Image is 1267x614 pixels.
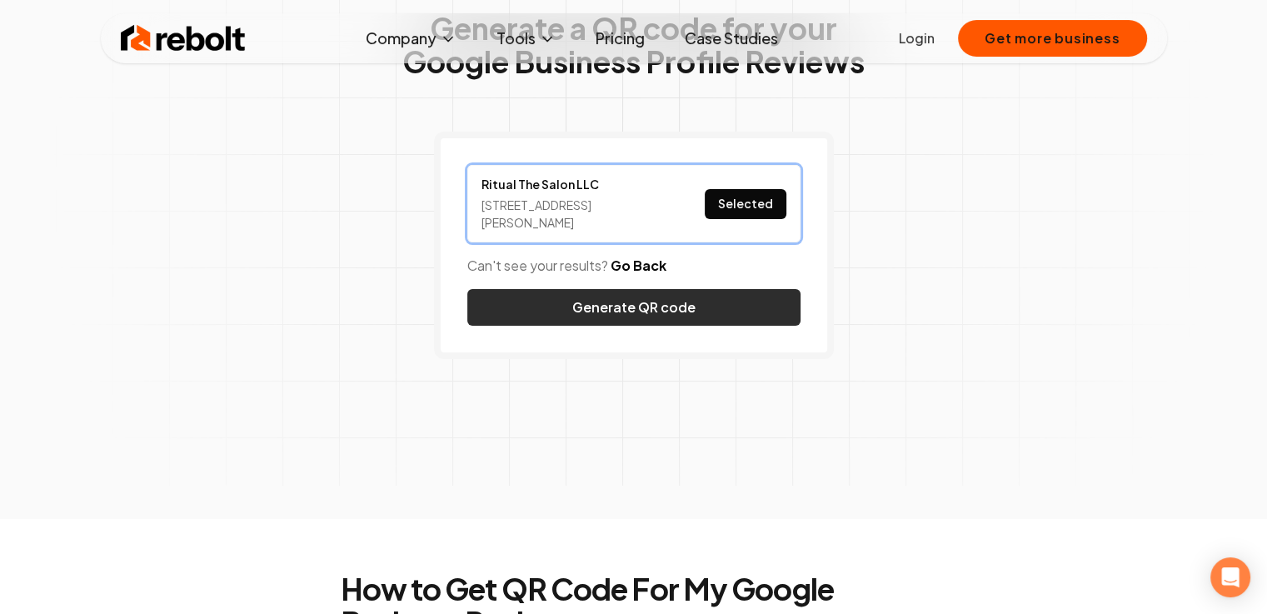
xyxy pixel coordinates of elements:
img: Rebolt Logo [121,22,246,55]
div: [STREET_ADDRESS][PERSON_NAME] [481,197,665,232]
button: Generate QR code [467,289,801,326]
button: Tools [483,22,569,55]
button: Get more business [958,20,1147,57]
h1: Generate a QR code for your Google Business Profile Reviews [402,12,865,78]
div: Open Intercom Messenger [1210,557,1250,597]
button: Selected [705,189,786,219]
p: Can't see your results? [467,256,801,276]
button: Go Back [611,256,666,276]
button: Company [352,22,470,55]
a: Case Studies [671,22,791,55]
a: Ritual The Salon LLC [481,176,665,193]
a: Pricing [582,22,658,55]
a: Login [899,28,935,48]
